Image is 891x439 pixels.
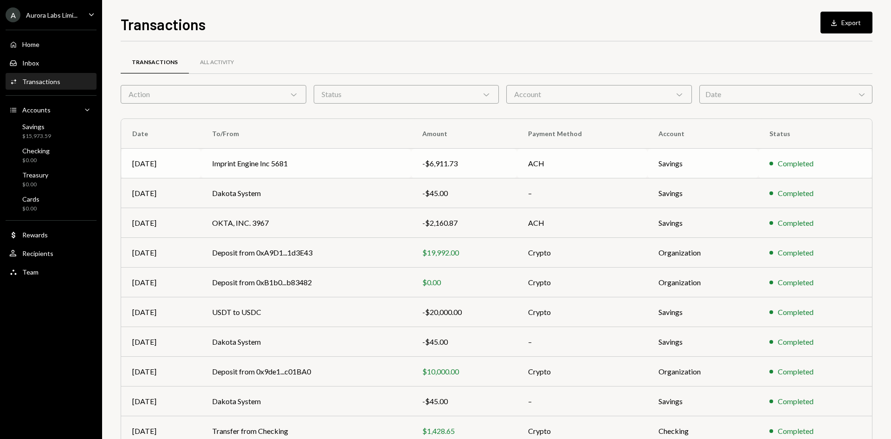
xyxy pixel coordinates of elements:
[132,396,190,407] div: [DATE]
[778,426,814,437] div: Completed
[820,12,872,33] button: Export
[422,277,506,288] div: $0.00
[422,188,506,199] div: -$45.00
[778,396,814,407] div: Completed
[422,307,506,318] div: -$20,000.00
[6,168,97,190] a: Treasury$0.00
[647,149,758,178] td: Savings
[132,188,190,199] div: [DATE]
[132,307,190,318] div: [DATE]
[201,119,411,149] th: To/From
[132,366,190,377] div: [DATE]
[22,106,51,114] div: Accounts
[6,263,97,280] a: Team
[517,327,647,357] td: –
[422,247,506,258] div: $19,992.00
[22,181,48,189] div: $0.00
[647,327,758,357] td: Savings
[647,178,758,208] td: Savings
[699,85,872,104] div: Date
[778,188,814,199] div: Completed
[201,208,411,238] td: OKTA, INC. 3967
[201,238,411,268] td: Deposit from 0xA9D1...1d3E43
[778,158,814,169] div: Completed
[517,208,647,238] td: ACH
[132,59,178,66] div: Transactions
[506,85,692,104] div: Account
[22,78,60,85] div: Transactions
[22,40,39,48] div: Home
[6,101,97,118] a: Accounts
[517,387,647,416] td: –
[121,51,189,74] a: Transactions
[189,51,245,74] a: All Activity
[778,366,814,377] div: Completed
[6,245,97,262] a: Recipients
[314,85,499,104] div: Status
[22,249,53,257] div: Recipients
[422,217,506,229] div: -$2,160.87
[132,247,190,258] div: [DATE]
[22,195,39,203] div: Cards
[422,366,506,377] div: $10,000.00
[647,119,758,149] th: Account
[22,268,39,276] div: Team
[22,171,48,179] div: Treasury
[6,73,97,90] a: Transactions
[647,357,758,387] td: Organization
[778,277,814,288] div: Completed
[201,268,411,297] td: Deposit from 0xB1b0...b83482
[121,85,306,104] div: Action
[132,277,190,288] div: [DATE]
[121,119,201,149] th: Date
[647,268,758,297] td: Organization
[422,396,506,407] div: -$45.00
[132,336,190,347] div: [DATE]
[22,147,50,155] div: Checking
[758,119,872,149] th: Status
[201,357,411,387] td: Deposit from 0x9de1...c01BA0
[778,336,814,347] div: Completed
[517,119,647,149] th: Payment Method
[647,238,758,268] td: Organization
[422,426,506,437] div: $1,428.65
[121,15,206,33] h1: Transactions
[517,178,647,208] td: –
[517,357,647,387] td: Crypto
[201,387,411,416] td: Dakota System
[422,336,506,347] div: -$45.00
[778,217,814,229] div: Completed
[517,149,647,178] td: ACH
[201,178,411,208] td: Dakota System
[647,387,758,416] td: Savings
[200,59,234,66] div: All Activity
[132,217,190,229] div: [DATE]
[22,132,51,140] div: $15,973.59
[26,11,77,19] div: Aurora Labs Limi...
[6,120,97,142] a: Savings$15,973.59
[517,268,647,297] td: Crypto
[647,208,758,238] td: Savings
[647,297,758,327] td: Savings
[411,119,517,149] th: Amount
[201,327,411,357] td: Dakota System
[778,247,814,258] div: Completed
[778,307,814,318] div: Completed
[22,231,48,239] div: Rewards
[22,157,50,164] div: $0.00
[201,149,411,178] td: Imprint Engine Inc 5681
[22,205,39,213] div: $0.00
[22,123,51,131] div: Savings
[22,59,39,67] div: Inbox
[517,297,647,327] td: Crypto
[6,36,97,52] a: Home
[6,144,97,166] a: Checking$0.00
[422,158,506,169] div: -$6,911.73
[201,297,411,327] td: USDT to USDC
[132,426,190,437] div: [DATE]
[6,192,97,215] a: Cards$0.00
[517,238,647,268] td: Crypto
[6,226,97,243] a: Rewards
[132,158,190,169] div: [DATE]
[6,7,20,22] div: A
